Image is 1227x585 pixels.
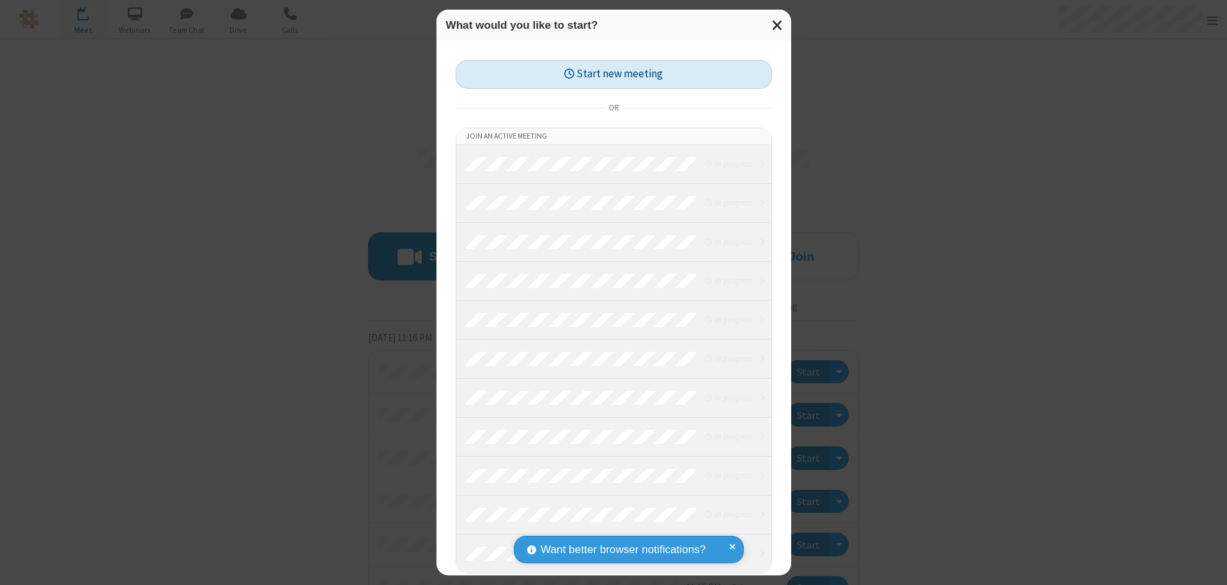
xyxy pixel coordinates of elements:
li: Join an active meeting [456,128,771,145]
em: in progress [705,275,752,287]
button: Start new meeting [456,60,772,89]
em: in progress [705,469,752,482]
em: in progress [705,314,752,326]
em: in progress [705,353,752,365]
em: in progress [705,197,752,209]
em: in progress [705,391,752,404]
h3: What would you like to start? [446,19,782,31]
em: in progress [705,158,752,170]
span: Want better browser notifications? [541,542,706,558]
button: Close modal [764,10,791,41]
em: in progress [705,508,752,520]
span: or [603,99,624,117]
em: in progress [705,236,752,248]
em: in progress [705,430,752,443]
